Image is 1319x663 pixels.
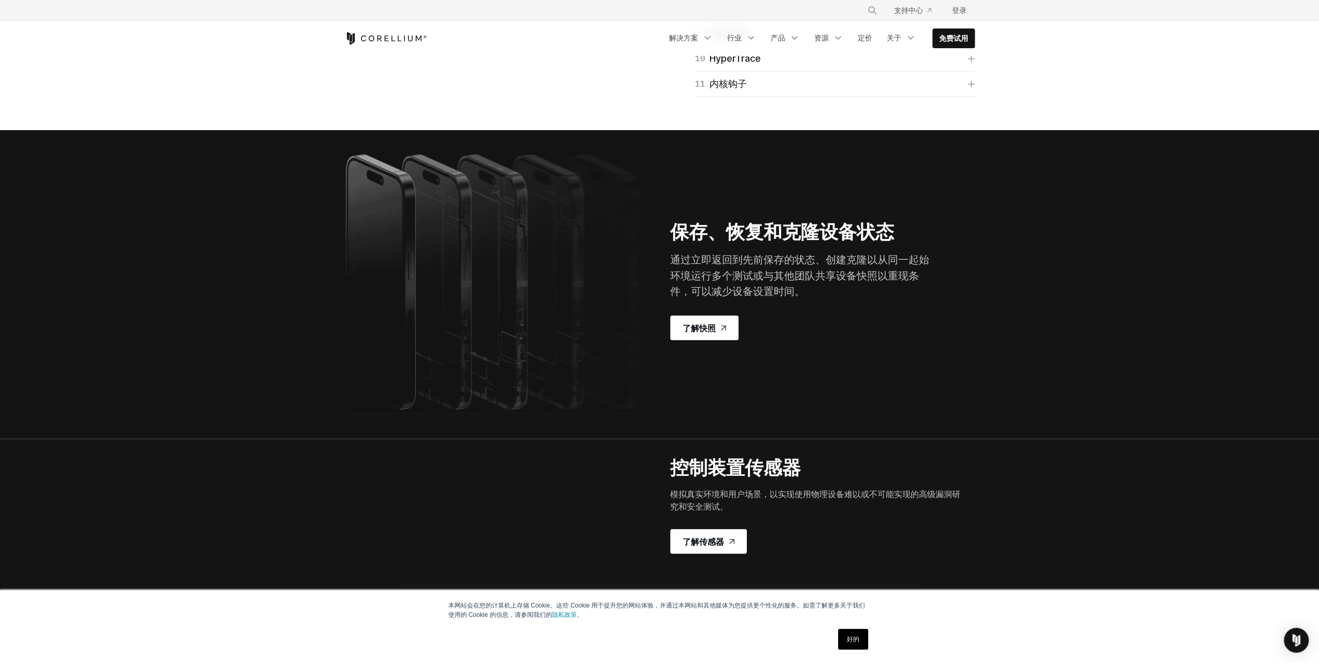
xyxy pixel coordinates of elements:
[863,1,882,20] button: 搜索
[838,629,868,650] a: 好的
[695,78,705,89] font: 11
[683,322,716,333] font: 了解快照
[669,33,698,42] font: 解决方案
[670,529,747,554] a: 了解传感器
[670,315,739,340] a: 了解快照
[670,220,894,243] font: 保存、恢复和克隆设备状态
[710,53,761,64] font: HyperTrace
[670,456,801,478] font: 控制装置传感器
[695,53,705,63] font: 10
[670,253,929,297] font: 通过立即返回到先前保存的状态、创建克隆以从同一起始环境运行多个测试或与其他团队共享设备快照以重现条件，可以减少设备设置时间。
[894,6,923,15] font: 支持中心
[847,636,859,643] font: 好的
[814,33,829,42] font: 资源
[858,33,872,42] font: 定价
[771,33,785,42] font: 产品
[670,488,960,511] font: 模拟真实环境和用户场景，以实现使用物理设备难以或不可能实现的高级漏洞研究和安全测试。
[552,611,583,618] a: 隐私政策。
[345,32,427,45] a: 科雷利姆之家
[448,602,866,618] font: 本网站会在您的计算机上存储 Cookie。这些 Cookie 用于提升您的网站体验，并通过本网站和其他媒体为您提供更个性化的服务。如需了解更多关于我们使用的 Cookie 的信息，请参阅我们的
[727,33,742,42] font: 行业
[663,29,975,48] div: 导航菜单
[695,51,975,66] a: 10HyperTrace
[710,78,747,89] font: 内核钩子
[939,34,968,43] font: 免费试用
[887,33,901,42] font: 关于
[695,77,975,91] a: 11内核钩子
[1284,628,1309,653] div: Open Intercom Messenger
[345,147,649,414] img: 五款 iPhone 机型阵容更具渐变色
[683,536,724,546] font: 了解传感器
[952,6,967,15] font: 登录
[855,1,975,20] div: 导航菜单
